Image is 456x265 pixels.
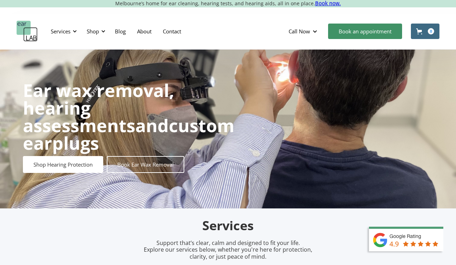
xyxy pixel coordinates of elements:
div: Call Now [289,28,310,35]
div: Services [47,21,79,42]
h1: and [23,82,234,152]
a: home [17,21,38,42]
strong: custom earplugs [23,114,234,155]
div: Shop [82,21,107,42]
div: Call Now [283,21,325,42]
div: Shop [87,28,99,35]
p: Support that’s clear, calm and designed to fit your life. Explore our services below, whether you... [135,240,321,260]
a: Shop Hearing Protection [23,156,103,173]
h2: Services [62,218,394,234]
div: 0 [428,28,434,34]
strong: Ear wax removal, hearing assessments [23,78,174,137]
a: Blog [109,21,131,41]
a: Contact [157,21,187,41]
a: Open cart [411,24,439,39]
a: About [131,21,157,41]
div: Services [51,28,70,35]
a: Book an appointment [328,24,402,39]
a: Book Ear Wax Removal [107,156,184,173]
